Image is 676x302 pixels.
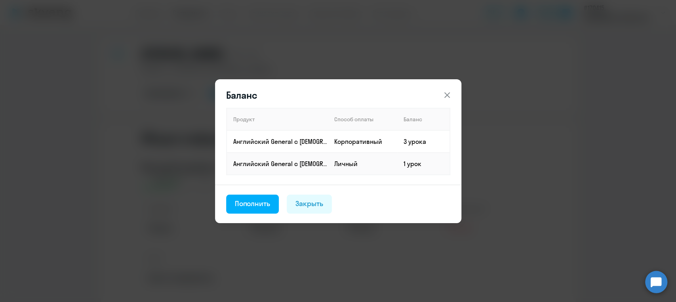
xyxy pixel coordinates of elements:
p: Английский General с [DEMOGRAPHIC_DATA] преподавателем [233,159,328,168]
th: Способ оплаты [328,108,397,130]
td: Личный [328,153,397,175]
button: Пополнить [226,195,279,214]
header: Баланс [215,89,461,101]
div: Пополнить [235,199,270,209]
td: Корпоративный [328,130,397,153]
th: Продукт [227,108,328,130]
td: 1 урок [397,153,450,175]
button: Закрыть [287,195,332,214]
th: Баланс [397,108,450,130]
p: Английский General с [DEMOGRAPHIC_DATA] преподавателем [233,137,328,146]
div: Закрыть [295,199,323,209]
td: 3 урока [397,130,450,153]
